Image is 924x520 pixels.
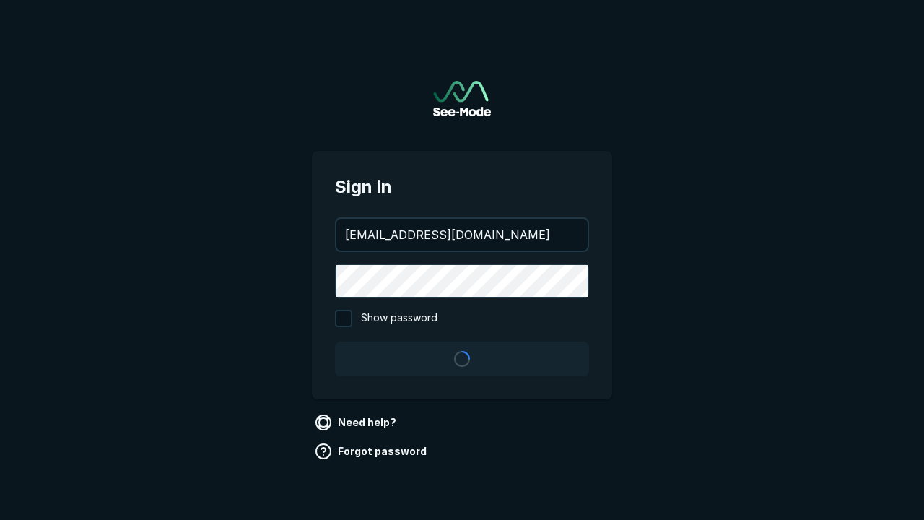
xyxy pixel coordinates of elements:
a: Go to sign in [433,81,491,116]
a: Forgot password [312,440,432,463]
span: Sign in [335,174,589,200]
span: Show password [361,310,437,327]
img: See-Mode Logo [433,81,491,116]
a: Need help? [312,411,402,434]
input: your@email.com [336,219,588,251]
